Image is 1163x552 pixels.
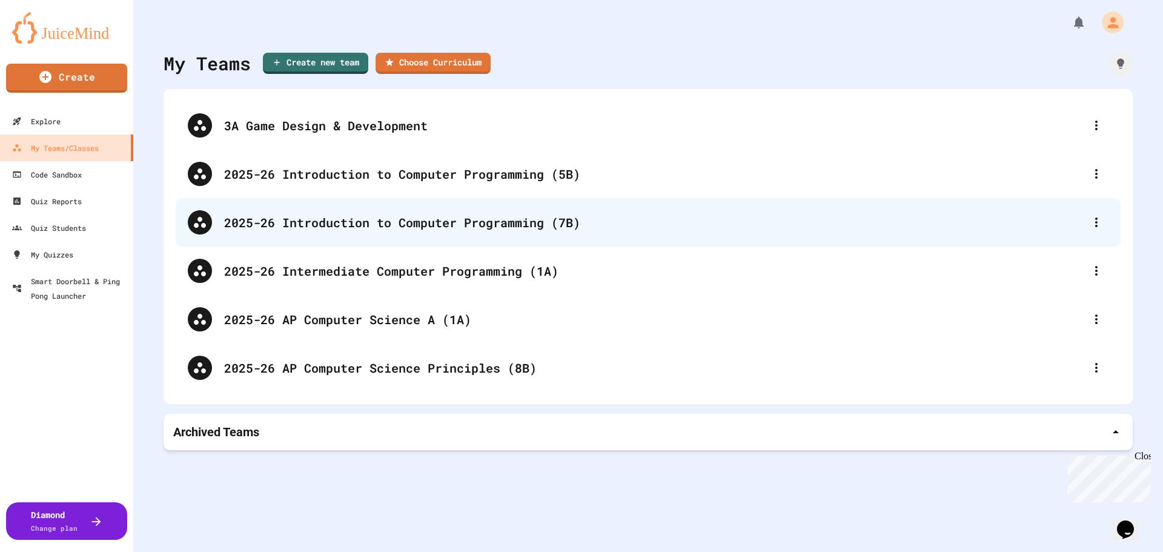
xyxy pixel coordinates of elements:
[176,101,1121,150] div: 3A Game Design & Development
[176,295,1121,344] div: 2025-26 AP Computer Science A (1A)
[12,12,121,44] img: logo-orange.svg
[1112,504,1151,540] iframe: chat widget
[224,213,1084,231] div: 2025-26 Introduction to Computer Programming (7B)
[376,53,491,74] a: Choose Curriculum
[1049,12,1089,33] div: My Notifications
[12,194,82,208] div: Quiz Reports
[12,167,82,182] div: Code Sandbox
[12,221,86,235] div: Quiz Students
[224,262,1084,280] div: 2025-26 Intermediate Computer Programming (1A)
[263,53,368,74] a: Create new team
[224,359,1084,377] div: 2025-26 AP Computer Science Principles (8B)
[176,198,1121,247] div: 2025-26 Introduction to Computer Programming (7B)
[224,116,1084,135] div: 3A Game Design & Development
[1062,451,1151,502] iframe: chat widget
[176,344,1121,392] div: 2025-26 AP Computer Science Principles (8B)
[176,247,1121,295] div: 2025-26 Intermediate Computer Programming (1A)
[173,424,259,441] p: Archived Teams
[12,141,99,155] div: My Teams/Classes
[31,508,78,534] div: Diamond
[12,247,73,262] div: My Quizzes
[6,502,127,540] button: DiamondChange plan
[224,310,1084,328] div: 2025-26 AP Computer Science A (1A)
[176,150,1121,198] div: 2025-26 Introduction to Computer Programming (5B)
[1108,52,1133,76] div: How it works
[224,165,1084,183] div: 2025-26 Introduction to Computer Programming (5B)
[1089,8,1127,36] div: My Account
[12,114,61,128] div: Explore
[5,5,84,77] div: Chat with us now!Close
[164,50,251,77] div: My Teams
[12,274,128,303] div: Smart Doorbell & Ping Pong Launcher
[31,524,78,533] span: Change plan
[6,64,127,93] a: Create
